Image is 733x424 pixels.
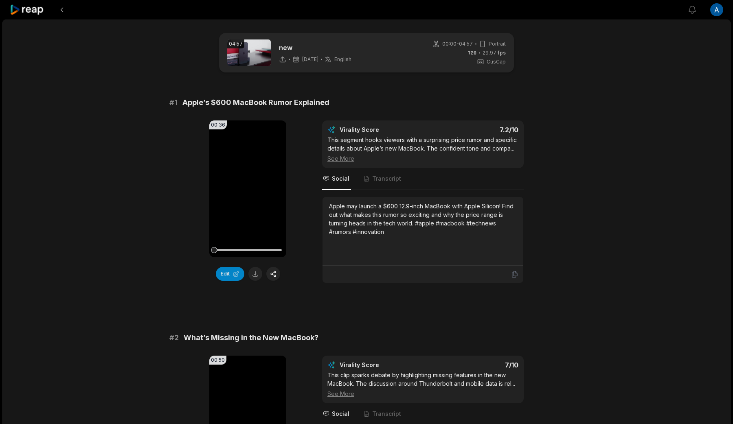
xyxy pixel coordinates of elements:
span: [DATE] [302,56,318,63]
div: This segment hooks viewers with a surprising price rumor and specific details about Apple’s new M... [327,136,518,163]
video: Your browser does not support mp4 format. [209,120,286,257]
span: Portrait [489,40,506,48]
span: 00:00 - 04:57 [442,40,473,48]
span: Apple’s $600 MacBook Rumor Explained [182,97,329,108]
div: 04:57 [227,39,244,48]
span: # 2 [169,332,179,343]
div: 7.2 /10 [431,126,519,134]
span: What’s Missing in the New MacBook? [184,332,318,343]
div: Virality Score [340,126,427,134]
span: Social [332,410,349,418]
nav: Tabs [322,168,524,190]
span: Social [332,175,349,183]
button: Edit [216,267,244,281]
div: See More [327,154,518,163]
div: This clip sparks debate by highlighting missing features in the new MacBook. The discussion aroun... [327,371,518,398]
span: Transcript [372,410,401,418]
div: See More [327,389,518,398]
div: Virality Score [340,361,427,369]
div: 7 /10 [431,361,519,369]
span: CusCap [487,58,506,66]
span: Transcript [372,175,401,183]
p: new [279,43,351,52]
span: fps [498,50,506,56]
div: Apple may launch a $600 12.9-inch MacBook with Apple Silicon! Find out what makes this rumor so e... [329,202,517,236]
span: 29.97 [483,49,506,57]
span: # 1 [169,97,178,108]
span: English [334,56,351,63]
